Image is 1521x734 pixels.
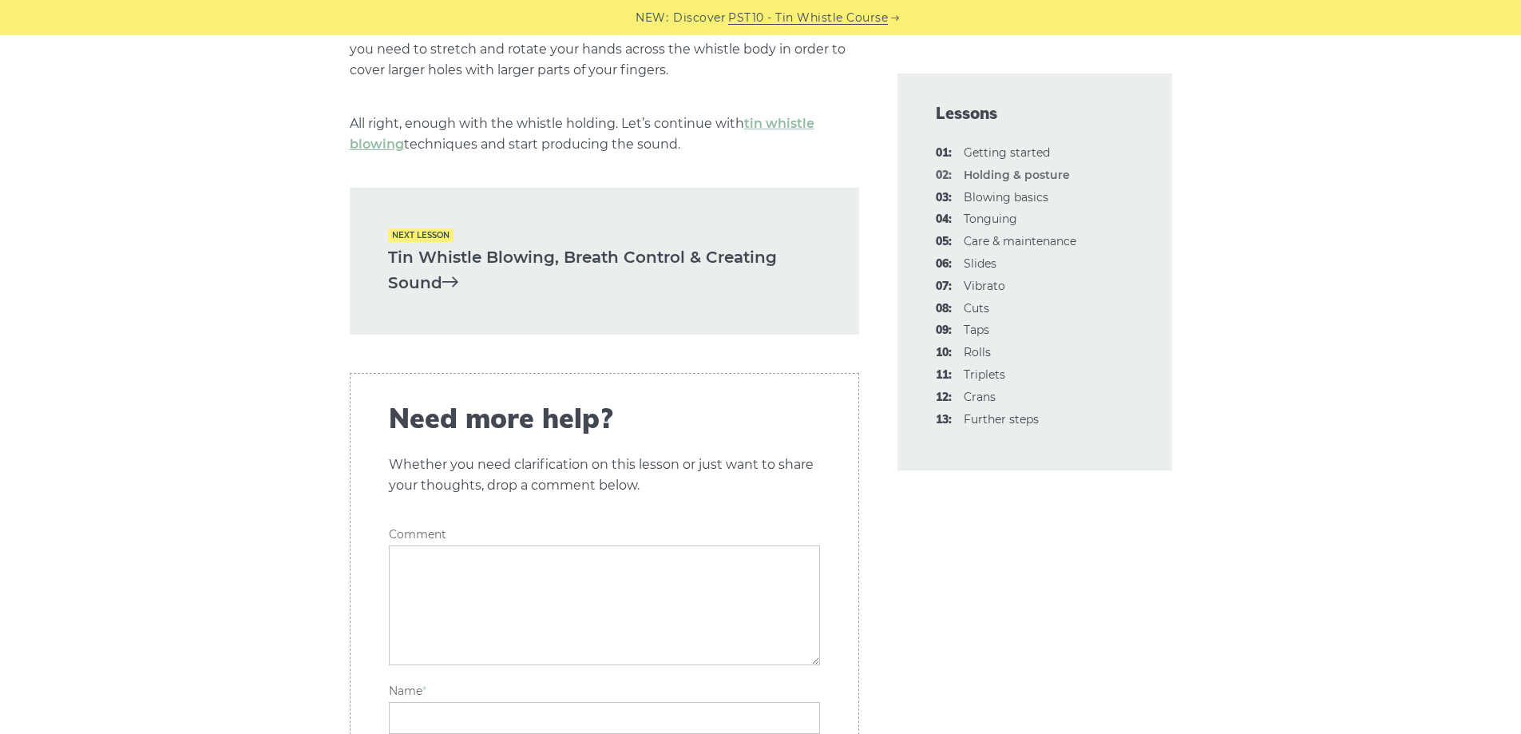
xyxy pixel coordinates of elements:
a: tin whistle blowing [350,116,814,152]
label: Comment [389,528,820,542]
span: 10: [936,343,952,363]
span: 09: [936,321,952,340]
span: 04: [936,210,952,229]
span: 02: [936,166,952,185]
span: 05: [936,232,952,252]
a: 01:Getting started [964,145,1050,160]
a: 10:Rolls [964,345,991,359]
a: 06:Slides [964,256,996,271]
a: 04:Tonguing [964,212,1017,226]
span: NEW: [636,9,668,27]
span: Discover [673,9,726,27]
span: 03: [936,188,952,208]
a: 11:Triplets [964,367,1005,382]
a: 08:Cuts [964,301,989,315]
p: Whether you need clarification on this lesson or just want to share your thoughts, drop a comment... [389,454,820,496]
span: Next lesson [388,228,454,242]
label: Name [389,684,820,698]
span: 07: [936,277,952,296]
a: Tin Whistle Blowing, Breath Control & Creating Sound [388,244,821,296]
p: All right, enough with the whistle holding. Let’s continue with techniques and start producing th... [350,113,859,155]
strong: Holding & posture [964,168,1070,182]
a: PST10 - Tin Whistle Course [728,9,888,27]
a: 13:Further steps [964,412,1039,427]
span: Lessons [936,102,1134,125]
span: 13: [936,411,952,430]
span: Need more help? [389,403,820,435]
a: 03:Blowing basics [964,190,1048,204]
a: 09:Taps [964,323,989,337]
span: 06: [936,255,952,274]
span: 12: [936,388,952,407]
a: 12:Crans [964,390,996,404]
a: 07:Vibrato [964,279,1005,293]
span: 11: [936,366,952,385]
a: 05:Care & maintenance [964,234,1076,248]
span: 08: [936,300,952,319]
span: 01: [936,144,952,163]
